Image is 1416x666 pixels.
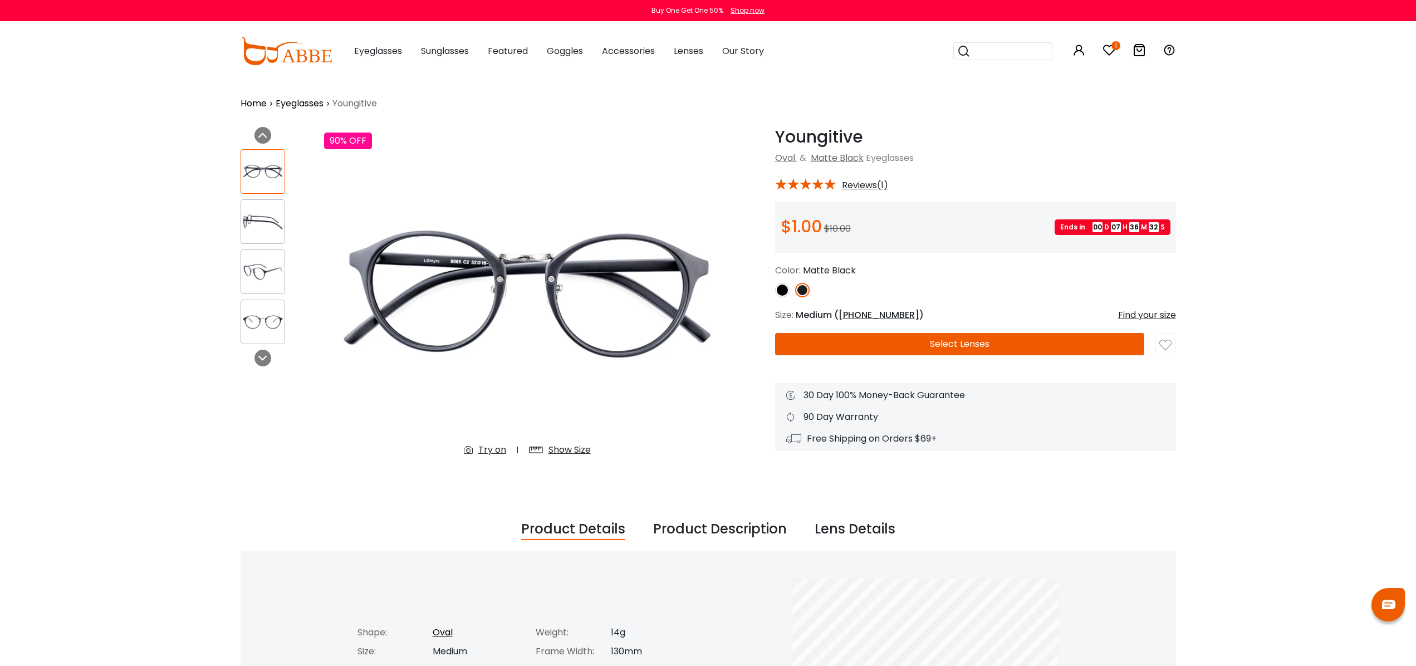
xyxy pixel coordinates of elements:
[421,45,469,57] span: Sunglasses
[357,626,433,639] div: Shape:
[276,97,324,110] a: Eyeglasses
[357,645,433,658] div: Size:
[1149,222,1159,232] span: 32
[1141,222,1147,232] span: M
[803,264,856,277] span: Matte Black
[241,261,285,283] img: Youngitive Matte-black Plastic Eyeglasses , NosePads Frames from ABBE Glasses
[536,645,611,658] div: Frame Width:
[241,161,285,183] img: Youngitive Matte-black Plastic Eyeglasses , NosePads Frames from ABBE Glasses
[731,6,765,16] div: Shop now
[433,626,453,639] a: Oval
[1118,308,1176,322] div: Find your size
[241,97,267,110] a: Home
[842,180,888,190] span: Reviews(1)
[653,519,787,540] div: Product Description
[241,37,332,65] img: abbeglasses.com
[786,410,1165,424] div: 90 Day Warranty
[1160,222,1165,232] span: S
[775,127,1176,147] h1: Youngitive
[839,308,919,321] span: [PHONE_NUMBER]
[1104,222,1109,232] span: D
[824,222,851,235] span: $10.00
[241,311,285,333] img: Youngitive Matte-black Plastic Eyeglasses , NosePads Frames from ABBE Glasses
[1111,41,1120,50] i: 1
[547,45,583,57] span: Goggles
[324,127,731,466] img: Youngitive Matte-black Plastic Eyeglasses , NosePads Frames from ABBE Glasses
[548,443,591,457] div: Show Size
[722,45,764,57] span: Our Story
[781,214,822,238] span: $1.00
[786,389,1165,402] div: 30 Day 100% Money-Back Guarantee
[651,6,723,16] div: Buy One Get One 50%
[1060,222,1091,232] span: Ends in
[611,626,703,639] div: 14g
[775,264,801,277] span: Color:
[433,645,525,658] div: Medium
[241,211,285,233] img: Youngitive Matte-black Plastic Eyeglasses , NosePads Frames from ABBE Glasses
[775,333,1144,355] button: Select Lenses
[521,519,625,540] div: Product Details
[674,45,703,57] span: Lenses
[1382,600,1395,609] img: chat
[1092,222,1103,232] span: 00
[611,645,703,658] div: 130mm
[332,97,377,110] span: Youngitive
[866,151,914,164] span: Eyeglasses
[1111,222,1121,232] span: 07
[1159,339,1172,351] img: like
[775,151,795,164] a: Oval
[488,45,528,57] span: Featured
[811,151,864,164] a: Matte Black
[797,151,809,164] span: &
[536,626,611,639] div: Weight:
[478,443,506,457] div: Try on
[815,519,895,540] div: Lens Details
[1123,222,1128,232] span: H
[796,308,924,321] span: Medium ( )
[725,6,765,15] a: Shop now
[354,45,402,57] span: Eyeglasses
[602,45,655,57] span: Accessories
[1129,222,1139,232] span: 36
[1103,46,1116,58] a: 1
[786,432,1165,445] div: Free Shipping on Orders $69+
[324,133,372,149] div: 90% OFF
[775,308,793,321] span: Size:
